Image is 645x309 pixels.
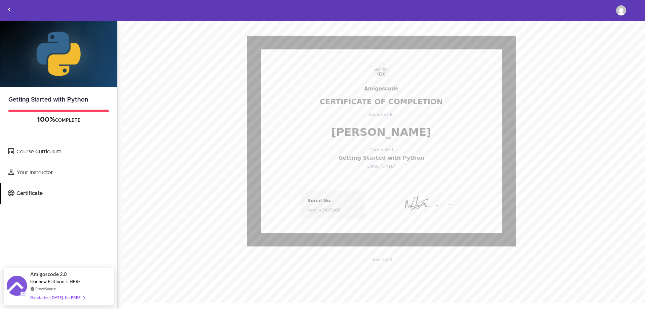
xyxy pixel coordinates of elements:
[8,116,109,124] div: COMPLETE
[7,276,27,298] img: provesource social proof notification image
[364,254,399,266] a: Download
[274,164,488,168] div: Date: [DATE]
[35,286,56,292] a: ProveSource
[308,198,358,203] div: Serial No.
[274,112,488,117] div: Awarded To
[1,142,117,162] a: Course Curriculum
[616,5,626,15] img: adiniculescu1988@yahoo.com
[274,148,488,152] div: Completed
[274,155,488,161] div: Getting Started with Python
[1,183,117,204] a: Certificate
[1,162,117,183] a: Your Instructor
[274,86,488,91] div: Amigoscode
[30,294,85,301] div: Get started [DATE]. It's FREE
[373,63,390,80] img: 5mD20QDFSTSJXM2PovnZ_amigoscode.png
[30,279,81,284] span: Our new Platform is HERE
[308,208,358,212] div: cert_w34c7s08
[5,5,13,13] svg: Back to courses
[30,270,67,278] span: Amigoscode 2.0
[37,116,55,123] span: 100%
[274,98,488,106] div: Certificate Of Completion
[395,191,461,219] img: LyLIf02PSpuTQldr9vVR_signature.png
[0,0,18,20] a: Back to courses
[274,127,488,138] div: [PERSON_NAME]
